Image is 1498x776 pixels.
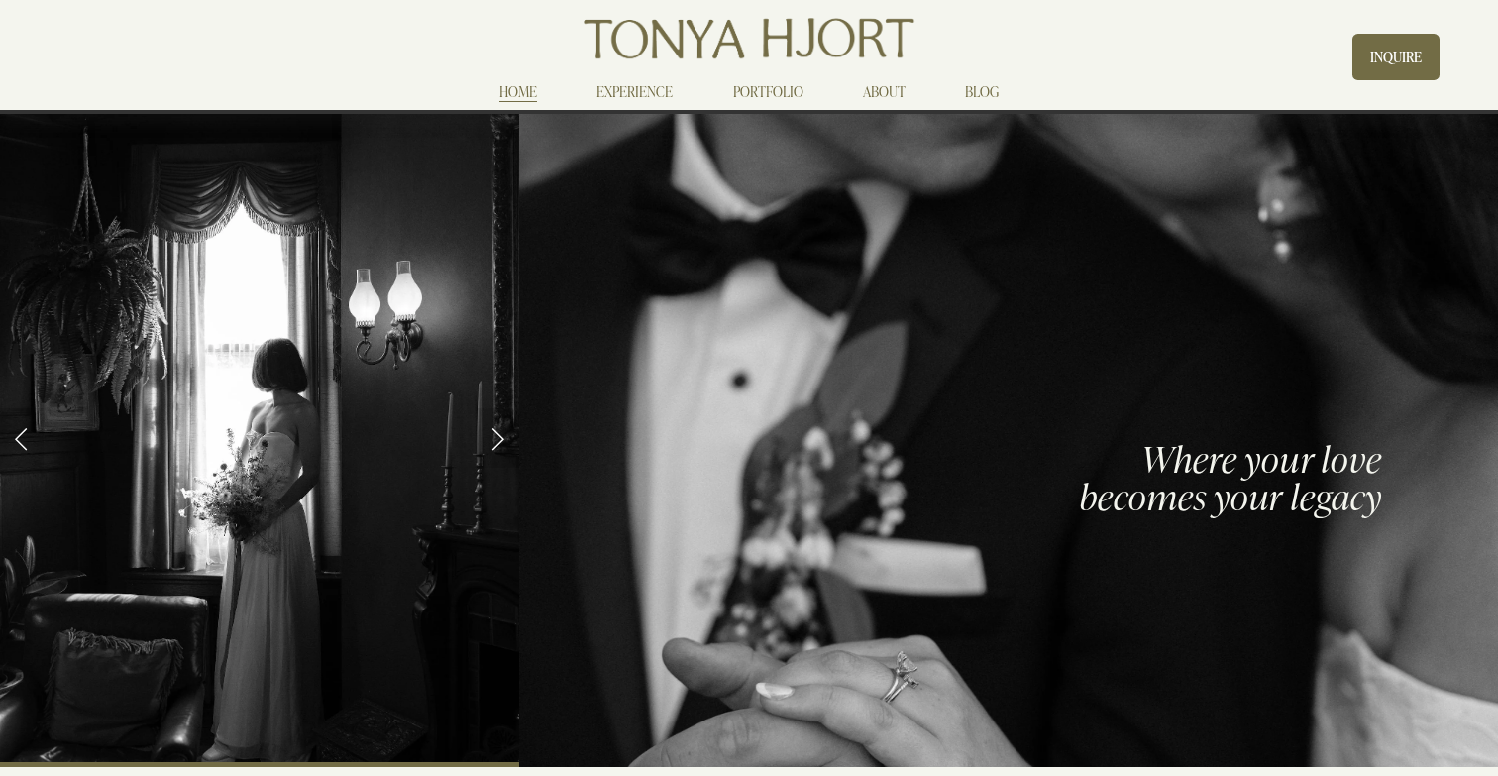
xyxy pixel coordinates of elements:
[499,79,537,103] a: HOME
[596,79,673,103] a: EXPERIENCE
[1352,34,1440,80] a: INQUIRE
[965,79,999,103] a: BLOG
[580,11,917,66] img: Tonya Hjort
[1036,440,1382,514] h3: Where your love becomes your legacy
[476,408,519,468] a: Next Slide
[733,79,803,103] a: PORTFOLIO
[863,79,906,103] a: ABOUT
